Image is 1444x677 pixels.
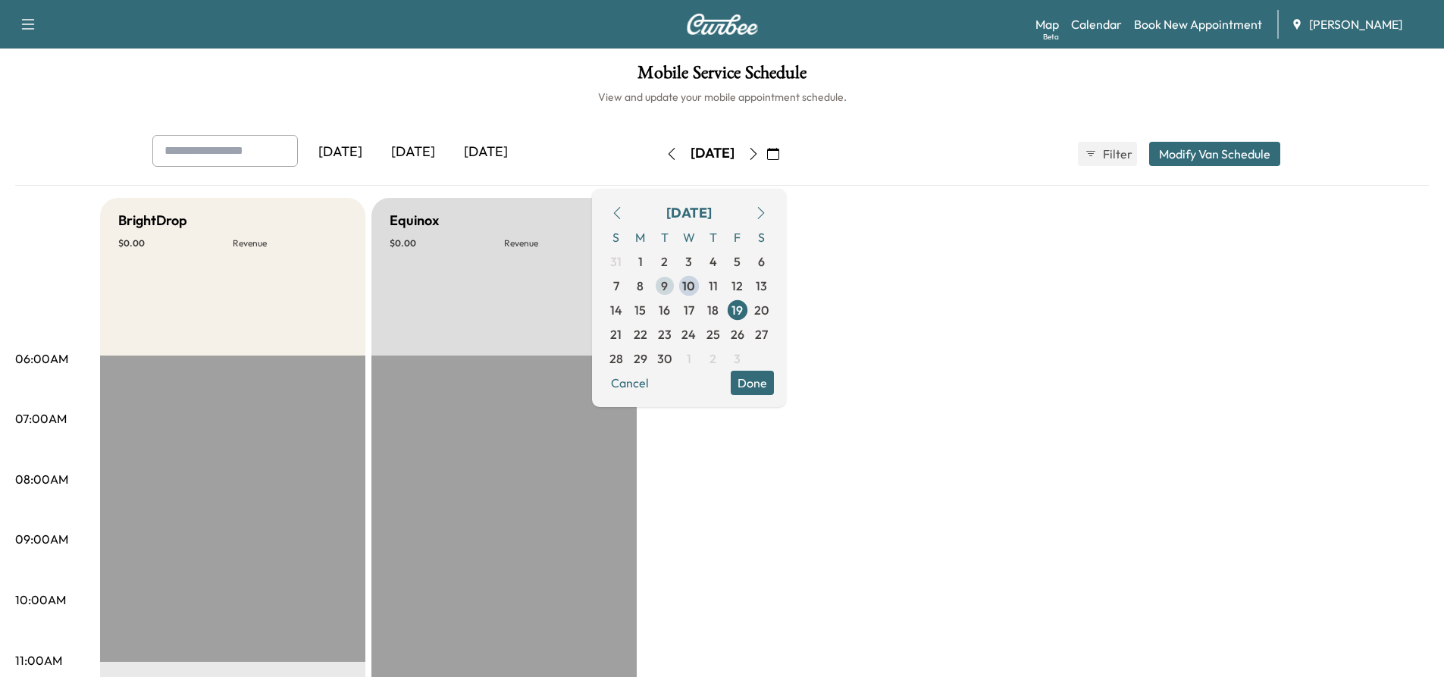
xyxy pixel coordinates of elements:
[1071,15,1122,33] a: Calendar
[653,225,677,249] span: T
[15,470,68,488] p: 08:00AM
[15,64,1429,89] h1: Mobile Service Schedule
[754,301,769,319] span: 20
[15,651,62,669] p: 11:00AM
[725,225,750,249] span: F
[118,210,187,231] h5: BrightDrop
[1149,142,1280,166] button: Modify Van Schedule
[637,277,644,295] span: 8
[304,135,377,170] div: [DATE]
[758,252,765,271] span: 6
[706,325,720,343] span: 25
[610,325,622,343] span: 21
[377,135,449,170] div: [DATE]
[449,135,522,170] div: [DATE]
[756,277,767,295] span: 13
[686,14,759,35] img: Curbee Logo
[659,301,670,319] span: 16
[657,349,672,368] span: 30
[15,409,67,428] p: 07:00AM
[634,349,647,368] span: 29
[15,89,1429,105] h6: View and update your mobile appointment schedule.
[709,277,718,295] span: 11
[685,252,692,271] span: 3
[691,144,735,163] div: [DATE]
[638,252,643,271] span: 1
[701,225,725,249] span: T
[1078,142,1137,166] button: Filter
[687,349,691,368] span: 1
[731,277,743,295] span: 12
[661,277,668,295] span: 9
[709,349,716,368] span: 2
[613,277,619,295] span: 7
[731,325,744,343] span: 26
[1043,31,1059,42] div: Beta
[609,349,623,368] span: 28
[734,349,741,368] span: 3
[390,210,439,231] h5: Equinox
[677,225,701,249] span: W
[233,237,347,249] p: Revenue
[731,371,774,395] button: Done
[634,325,647,343] span: 22
[658,325,672,343] span: 23
[15,349,68,368] p: 06:00AM
[604,371,656,395] button: Cancel
[15,591,66,609] p: 10:00AM
[681,325,696,343] span: 24
[604,225,628,249] span: S
[628,225,653,249] span: M
[682,277,695,295] span: 10
[755,325,768,343] span: 27
[610,301,622,319] span: 14
[118,237,233,249] p: $ 0.00
[1134,15,1262,33] a: Book New Appointment
[15,530,68,548] p: 09:00AM
[1103,145,1130,163] span: Filter
[750,225,774,249] span: S
[707,301,719,319] span: 18
[390,237,504,249] p: $ 0.00
[684,301,694,319] span: 17
[634,301,646,319] span: 15
[731,301,743,319] span: 19
[504,237,619,249] p: Revenue
[1309,15,1402,33] span: [PERSON_NAME]
[1035,15,1059,33] a: MapBeta
[661,252,668,271] span: 2
[734,252,741,271] span: 5
[709,252,717,271] span: 4
[666,202,712,224] div: [DATE]
[610,252,622,271] span: 31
